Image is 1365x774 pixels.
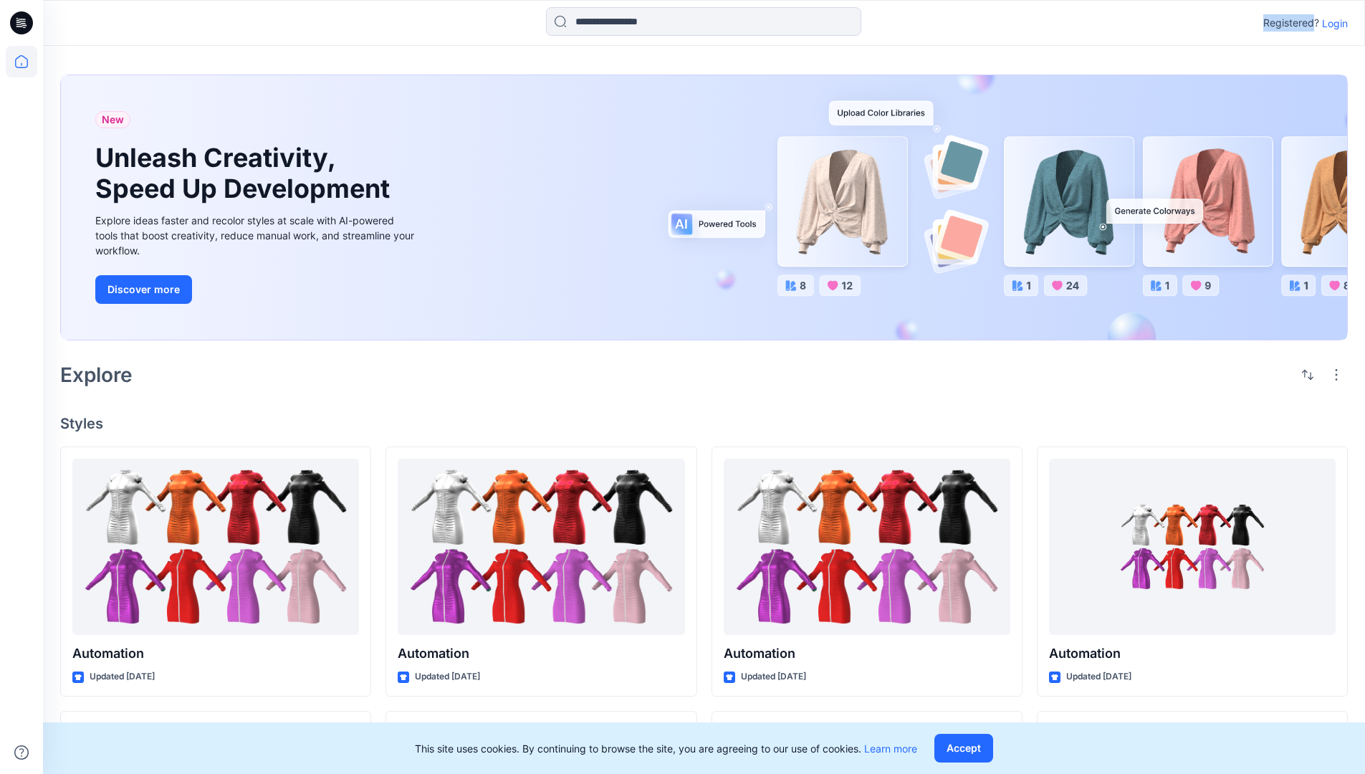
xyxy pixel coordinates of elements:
a: Automation [724,459,1010,636]
p: Updated [DATE] [415,669,480,684]
button: Discover more [95,275,192,304]
a: Automation [1049,459,1336,636]
h4: Styles [60,415,1348,432]
p: Automation [72,644,359,664]
div: Explore ideas faster and recolor styles at scale with AI-powered tools that boost creativity, red... [95,213,418,258]
a: Automation [398,459,684,636]
p: Automation [1049,644,1336,664]
a: Automation [72,459,359,636]
p: Login [1322,16,1348,31]
h1: Unleash Creativity, Speed Up Development [95,143,396,204]
p: Automation [398,644,684,664]
a: Discover more [95,275,418,304]
p: Registered? [1263,14,1319,32]
span: New [102,111,124,128]
p: Automation [724,644,1010,664]
button: Accept [934,734,993,763]
p: Updated [DATE] [741,669,806,684]
p: Updated [DATE] [1066,669,1131,684]
p: This site uses cookies. By continuing to browse the site, you are agreeing to our use of cookies. [415,741,917,756]
p: Updated [DATE] [90,669,155,684]
a: Learn more [864,742,917,755]
h2: Explore [60,363,133,386]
